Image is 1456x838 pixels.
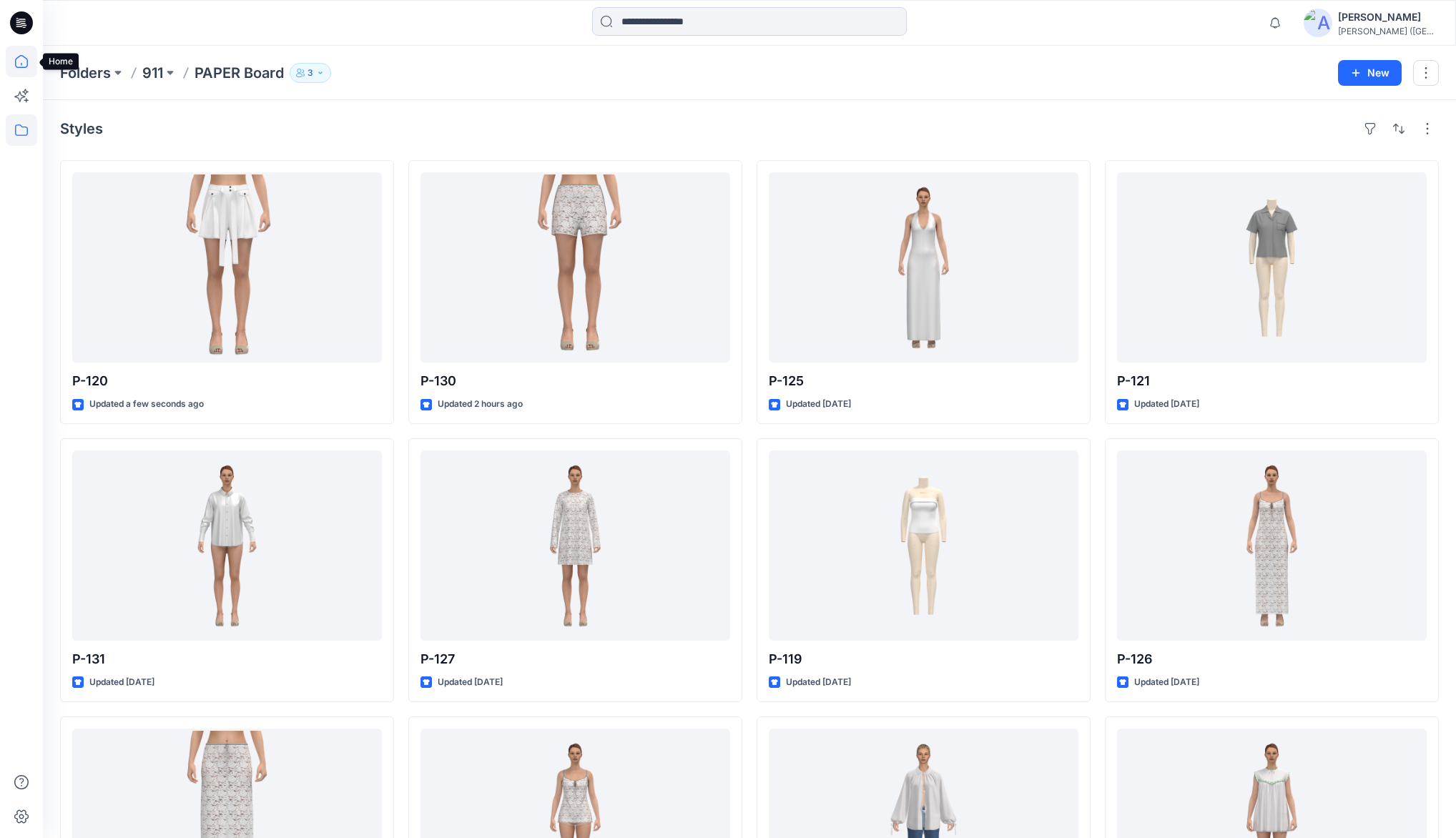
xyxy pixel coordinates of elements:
[1338,60,1402,86] button: New
[1338,26,1438,36] div: [PERSON_NAME] ([GEOGRAPHIC_DATA]) Exp...
[1304,9,1332,37] img: avatar
[438,397,523,412] p: Updated 2 hours ago
[142,63,163,83] a: 911
[1134,675,1199,690] p: Updated [DATE]
[420,649,730,669] p: P-127
[420,371,730,391] p: P-130
[60,120,103,137] h4: Styles
[1134,397,1199,412] p: Updated [DATE]
[1117,172,1427,363] a: P-121
[786,675,851,690] p: Updated [DATE]
[60,63,111,83] a: Folders
[769,172,1078,363] a: P-125
[769,450,1078,641] a: P-119
[438,675,503,690] p: Updated [DATE]
[72,450,382,641] a: P-131
[89,675,154,690] p: Updated [DATE]
[420,172,730,363] a: P-130
[72,172,382,363] a: P-120
[1117,649,1427,669] p: P-126
[72,649,382,669] p: P-131
[1117,371,1427,391] p: P-121
[308,65,313,81] p: 3
[72,371,382,391] p: P-120
[195,63,284,83] p: PAPER Board
[786,397,851,412] p: Updated [DATE]
[290,63,331,83] button: 3
[769,371,1078,391] p: P-125
[420,450,730,641] a: P-127
[89,397,204,412] p: Updated a few seconds ago
[1338,9,1438,26] div: [PERSON_NAME]
[769,649,1078,669] p: P-119
[1117,450,1427,641] a: P-126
